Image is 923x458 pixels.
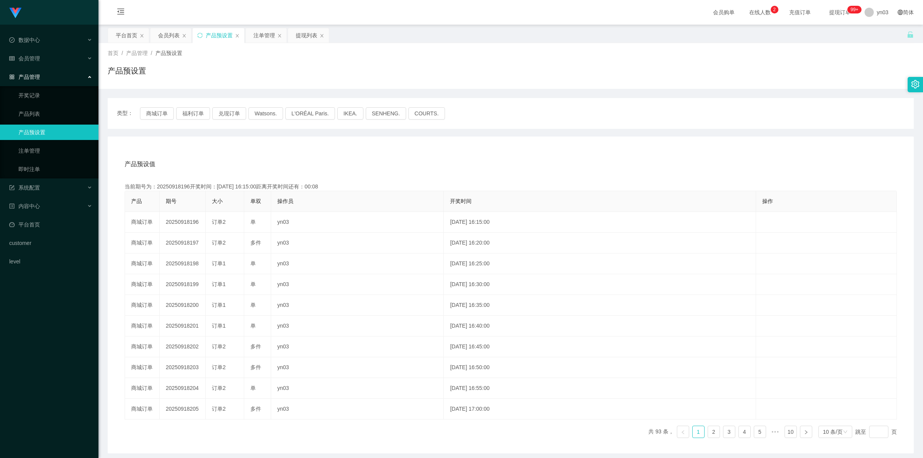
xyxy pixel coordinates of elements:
button: 兑现订单 [212,107,246,120]
img: logo.9652507e.png [9,8,22,18]
td: 20250918202 [160,336,206,357]
li: 共 93 条， [648,426,673,438]
td: 商城订单 [125,233,160,253]
span: 订单1 [212,260,226,266]
a: 产品列表 [18,106,92,122]
span: 首页 [108,50,118,56]
i: 图标: menu-fold [108,0,134,25]
span: 单 [250,219,256,225]
span: 单 [250,323,256,329]
span: 单 [250,302,256,308]
td: 20250918198 [160,253,206,274]
td: [DATE] 16:45:00 [444,336,756,357]
td: [DATE] 16:55:00 [444,378,756,399]
li: 3 [723,426,735,438]
span: 产品预设置 [155,50,182,56]
button: L'ORÉAL Paris. [285,107,335,120]
td: 商城订单 [125,212,160,233]
td: [DATE] 16:40:00 [444,316,756,336]
li: 上一页 [677,426,689,438]
button: SENHENG. [366,107,406,120]
span: 会员管理 [9,55,40,62]
span: 充值订单 [785,10,815,15]
span: / [122,50,123,56]
span: 操作 [762,198,773,204]
i: 图标: sync [197,33,203,38]
span: 多件 [250,343,261,350]
i: 图标: global [898,10,903,15]
span: 类型： [117,107,140,120]
span: 单 [250,281,256,287]
td: 20250918201 [160,316,206,336]
span: 内容中心 [9,203,40,209]
span: 数据中心 [9,37,40,43]
span: 多件 [250,364,261,370]
span: 订单2 [212,406,226,412]
i: 图标: close [320,33,324,38]
i: 图标: table [9,56,15,61]
span: 单 [250,260,256,266]
td: 商城订单 [125,336,160,357]
i: 图标: appstore-o [9,74,15,80]
td: yn03 [271,378,444,399]
td: yn03 [271,233,444,253]
span: 产品管理 [9,74,40,80]
sup: 2 [771,6,778,13]
a: 注单管理 [18,143,92,158]
li: 下一页 [800,426,812,438]
li: 10 [785,426,797,438]
div: 产品预设置 [206,28,233,43]
span: 系统配置 [9,185,40,191]
span: 订单1 [212,302,226,308]
span: 订单2 [212,343,226,350]
i: 图标: left [681,430,685,435]
button: 商城订单 [140,107,174,120]
div: 注单管理 [253,28,275,43]
a: 产品预设置 [18,125,92,140]
i: 图标: close [277,33,282,38]
div: 跳至 页 [855,426,897,438]
td: 商城订单 [125,316,160,336]
td: yn03 [271,295,444,316]
span: 产品管理 [126,50,148,56]
div: 当前期号为：20250918196开奖时间：[DATE] 16:15:00距离开奖时间还有：00:08 [125,183,897,191]
td: 商城订单 [125,274,160,295]
span: 在线人数 [745,10,775,15]
div: 平台首页 [116,28,137,43]
td: [DATE] 16:15:00 [444,212,756,233]
span: ••• [769,426,781,438]
td: 20250918196 [160,212,206,233]
li: 4 [738,426,751,438]
td: [DATE] 16:35:00 [444,295,756,316]
td: 20250918200 [160,295,206,316]
p: 2 [773,6,776,13]
span: 订单2 [212,240,226,246]
span: 订单1 [212,281,226,287]
li: 1 [692,426,705,438]
a: level [9,254,92,269]
sup: 304 [847,6,861,13]
span: 操作员 [277,198,293,204]
td: 商城订单 [125,295,160,316]
td: [DATE] 16:50:00 [444,357,756,378]
span: 订单2 [212,364,226,370]
td: 20250918203 [160,357,206,378]
span: 单 [250,385,256,391]
td: 商城订单 [125,357,160,378]
div: 提现列表 [296,28,317,43]
button: COURTS. [408,107,445,120]
td: 20250918204 [160,378,206,399]
td: yn03 [271,336,444,357]
span: 期号 [166,198,177,204]
div: 会员列表 [158,28,180,43]
span: 订单2 [212,219,226,225]
span: / [151,50,152,56]
i: 图标: setting [911,80,920,88]
span: 单双 [250,198,261,204]
a: 5 [754,426,766,438]
button: 福利订单 [176,107,210,120]
a: 即时注单 [18,162,92,177]
button: Watsons. [248,107,283,120]
a: 开奖记录 [18,88,92,103]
